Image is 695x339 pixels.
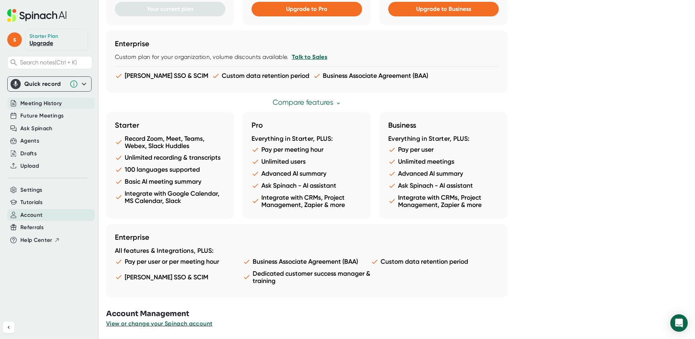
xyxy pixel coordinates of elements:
li: Advanced AI summary [252,170,362,178]
div: Everything in Starter, PLUS: [252,135,362,143]
button: Collapse sidebar [3,322,15,333]
li: Custom data retention period [371,258,499,266]
a: Upgrade [29,40,53,47]
li: Basic AI meeting summary [115,178,225,186]
button: Upgrade to Pro [252,2,362,16]
a: Compare features [273,98,341,107]
li: Pay per user or per meeting hour [115,258,243,266]
button: Agents [20,137,39,145]
div: All features & Integrations, PLUS: [115,247,499,255]
button: Meeting History [20,99,62,108]
li: Unlimited users [252,158,362,165]
button: Upgrade to Business [388,2,499,16]
span: Upgrade to Business [416,5,471,12]
span: Help Center [20,236,52,244]
li: 100 languages supported [115,166,225,174]
button: Settings [20,186,43,194]
h3: Pro [252,121,362,129]
li: [PERSON_NAME] SSO & SCIM [115,72,208,80]
h3: Starter [115,121,225,129]
span: Upgrade to Pro [286,5,328,12]
li: Advanced AI summary [388,170,499,178]
li: Business Associate Agreement (BAA) [313,72,428,80]
button: Your current plan [115,2,225,16]
div: Quick record [11,77,88,91]
li: Pay per user [388,146,499,153]
li: Integrate with CRMs, Project Management, Zapier & more [252,194,362,208]
button: Help Center [20,236,60,244]
h3: Business [388,121,499,129]
h3: Enterprise [115,233,499,242]
li: Unlimited recording & transcripts [115,154,225,161]
li: Record Zoom, Meet, Teams, Webex, Slack Huddles [115,135,225,149]
div: Everything in Starter, PLUS: [388,135,499,143]
span: s [7,32,22,47]
button: Ask Spinach [20,124,53,133]
button: Future Meetings [20,112,64,120]
a: Talk to Sales [292,53,327,60]
h3: Account Management [106,308,695,319]
li: Integrate with CRMs, Project Management, Zapier & more [388,194,499,208]
button: Account [20,211,43,219]
button: Drafts [20,149,37,158]
h3: Enterprise [115,39,499,48]
div: Custom plan for your organization, volume discounts available. [115,53,499,61]
li: Integrate with Google Calendar, MS Calendar, Slack [115,190,225,204]
li: Business Associate Agreement (BAA) [243,258,371,266]
li: Custom data retention period [212,72,309,80]
li: Unlimited meetings [388,158,499,165]
button: View or change your Spinach account [106,319,212,328]
li: Pay per meeting hour [252,146,362,153]
li: Dedicated customer success manager & training [243,270,371,284]
div: Starter Plan [29,33,59,40]
div: Quick record [24,80,66,88]
span: Search notes (Ctrl + K) [20,59,90,66]
span: View or change your Spinach account [106,320,212,327]
button: Upload [20,162,39,170]
button: Referrals [20,223,44,232]
span: Your current plan [147,5,193,12]
li: [PERSON_NAME] SSO & SCIM [115,270,243,284]
button: Tutorials [20,198,43,207]
li: Ask Spinach - AI assistant [252,182,362,190]
div: Open Intercom Messenger [670,314,688,332]
li: Ask Spinach - AI assistant [388,182,499,190]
